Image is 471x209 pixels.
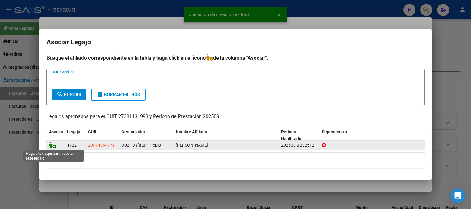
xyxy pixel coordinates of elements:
span: O02 - Osfatun Propio [121,143,161,147]
span: Gerenciador [121,129,145,134]
div: Open Intercom Messenger [450,188,465,203]
datatable-header-cell: Asociar [46,125,65,145]
span: 1722 [67,143,77,147]
datatable-header-cell: Gerenciador [119,125,173,145]
div: 1 registros [46,153,425,168]
mat-icon: delete [97,91,104,98]
div: 202503 a 202512 [281,142,317,149]
button: Borrar Filtros [91,89,146,101]
span: VIVAS LUCIANO LAUTARO [176,143,208,147]
button: Buscar [52,89,86,100]
span: CUIL [88,129,97,134]
span: Asociar [49,129,63,134]
span: Buscar [56,92,82,97]
datatable-header-cell: Legajo [65,125,86,145]
span: 20474064779 [88,143,115,147]
span: Nombre Afiliado [176,129,207,134]
span: Borrar Filtros [97,92,140,97]
datatable-header-cell: Dependencia [319,125,425,145]
datatable-header-cell: Nombre Afiliado [173,125,279,145]
h2: Asociar Legajo [46,36,425,48]
datatable-header-cell: Periodo Habilitado [279,125,319,145]
p: Legajos aprobados para el CUIT 27381131993 y Período de Prestación 202509 [46,113,425,121]
mat-icon: search [56,91,64,98]
datatable-header-cell: CUIL [86,125,119,145]
span: Legajo [67,129,80,134]
span: Periodo Habilitado [281,129,301,141]
h4: Busque el afiliado correspondiente en la tabla y haga click en el ícono de la columna "Asociar". [46,54,425,62]
span: Dependencia [322,129,347,134]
